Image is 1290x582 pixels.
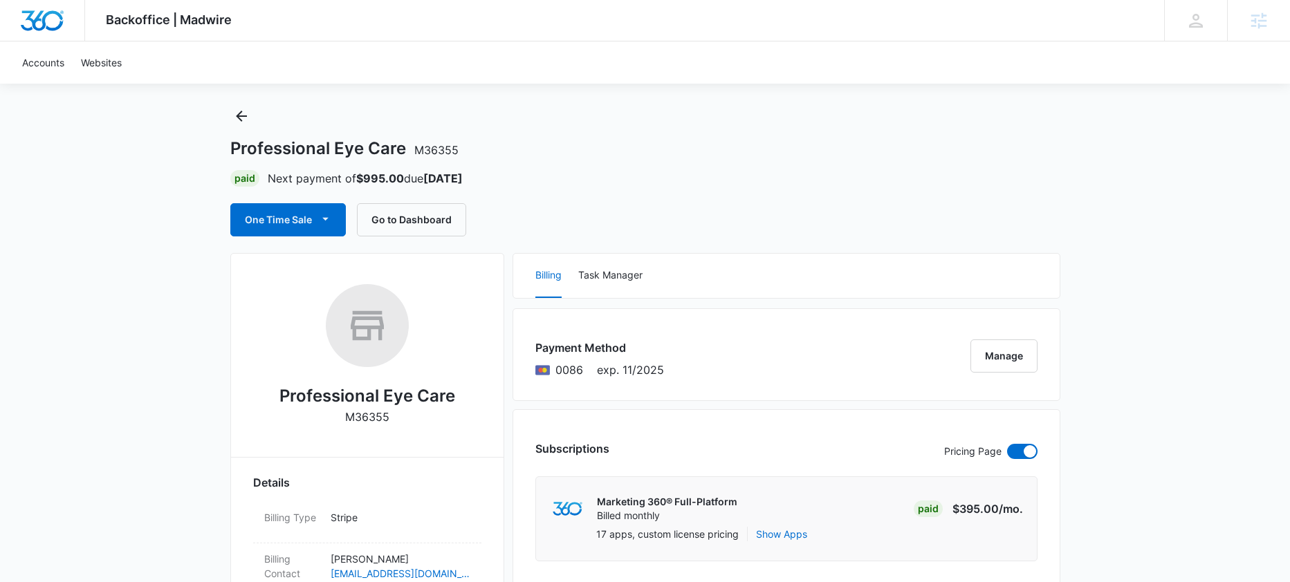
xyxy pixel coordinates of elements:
[331,510,470,525] p: Stripe
[73,41,130,84] a: Websites
[597,509,737,523] p: Billed monthly
[914,500,943,517] div: Paid
[970,339,1038,373] button: Manage
[345,409,389,425] p: M36355
[268,170,463,187] p: Next payment of due
[230,203,346,236] button: One Time Sale
[999,502,1023,516] span: /mo.
[414,143,459,157] span: M36355
[535,254,562,298] button: Billing
[253,502,481,543] div: Billing TypeStripe
[331,552,470,566] p: [PERSON_NAME]
[952,500,1023,517] p: $395.00
[264,552,320,581] dt: Billing Contact
[253,474,290,491] span: Details
[535,440,609,457] h3: Subscriptions
[578,254,643,298] button: Task Manager
[597,362,664,378] span: exp. 11/2025
[597,495,737,509] p: Marketing 360® Full-Platform
[596,527,739,541] p: 17 apps, custom license pricing
[535,339,664,356] h3: Payment Method
[230,170,259,187] div: Paid
[756,527,807,541] button: Show Apps
[279,384,455,409] h2: Professional Eye Care
[331,566,470,581] a: [EMAIL_ADDRESS][DOMAIN_NAME]
[944,444,1002,459] p: Pricing Page
[356,171,404,185] strong: $995.00
[264,510,320,525] dt: Billing Type
[106,12,232,27] span: Backoffice | Madwire
[230,138,459,159] h1: Professional Eye Care
[423,171,463,185] strong: [DATE]
[555,362,583,378] span: Mastercard ending with
[357,203,466,236] button: Go to Dashboard
[14,41,73,84] a: Accounts
[230,105,252,127] button: Back
[553,502,582,516] img: marketing360Logo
